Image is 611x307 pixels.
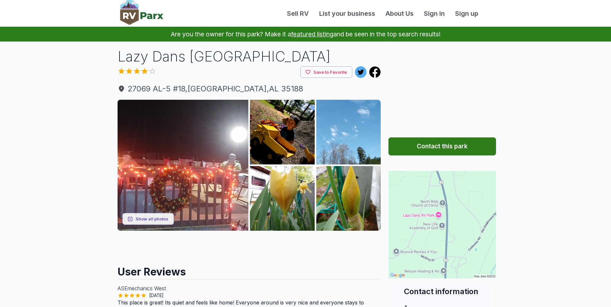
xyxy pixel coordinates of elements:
img: AAcXr8ruHUFPehydOvRA2MJA_I-J4e88Fs4eWzjLfpt3fy-wtL0h9vBrL3hbAHdJfJGdFvPQeN6t1oDjY0VFb6jI_GiIoEudU... [316,100,381,164]
a: 27069 AL-5 #18,[GEOGRAPHIC_DATA],AL 35188 [118,83,381,95]
iframe: Advertisement [388,47,496,127]
h2: Contact information [404,286,481,297]
img: AAcXr8ozX_wY25VVvmwQ9cYhK6idjg_1hXFFxo611TSiM9tWW-riqJ6aKg7pQU79xOIxWYQT4AnJFdfGDBKLPaiyN9V5g6z9U... [316,166,381,231]
iframe: Advertisement [118,231,381,260]
a: featured listing [291,30,333,38]
a: About Us [380,9,419,18]
a: Sign in [419,9,450,18]
button: Contact this park [388,137,496,155]
p: Are you the owner for this park? Make it a and be seen in the top search results! [8,27,603,42]
a: List your business [314,9,380,18]
span: 27069 AL-5 #18 , [GEOGRAPHIC_DATA] , AL 35188 [118,83,381,95]
span: [DATE] [147,292,166,299]
img: AAcXr8pyT5Mu8usciIltX41WzuKiQ2QcQbHwChsCiQM4zD3PY1QUUSL3jAL6SEv74FiVJ7QeY0iHoo9D4vg3ZTQ6SwSj6wwZp... [250,100,315,164]
a: Sign up [450,9,483,18]
p: ASEmechanics West [118,284,381,292]
h2: User Reviews [118,260,381,279]
img: AAcXr8ps30Ww_EBKI7Y2Oly84dJ5-bXA1fBWROAEH479XvltfqnFVmna0aHO39sDQiZ6Xd9fRMFu6NNQSmmB7fbiSBiXnx5Ux... [250,166,315,231]
h1: Lazy Dans [GEOGRAPHIC_DATA] [118,47,381,66]
button: Show all photos [122,213,174,225]
button: Save to Favorite [300,66,352,78]
img: Map for Lazy Dans RV Park [388,171,496,278]
a: Sell RV [282,9,314,18]
img: AAcXr8qnlFY93GxBD8-Uopl8cV9WRCGhj5WgiOcxROfYlt_p5afg9Bj_uUHaIKxw8rUQvOlBTDtw3RqcDxo5VnkNwcKQ8TlbK... [118,100,249,231]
